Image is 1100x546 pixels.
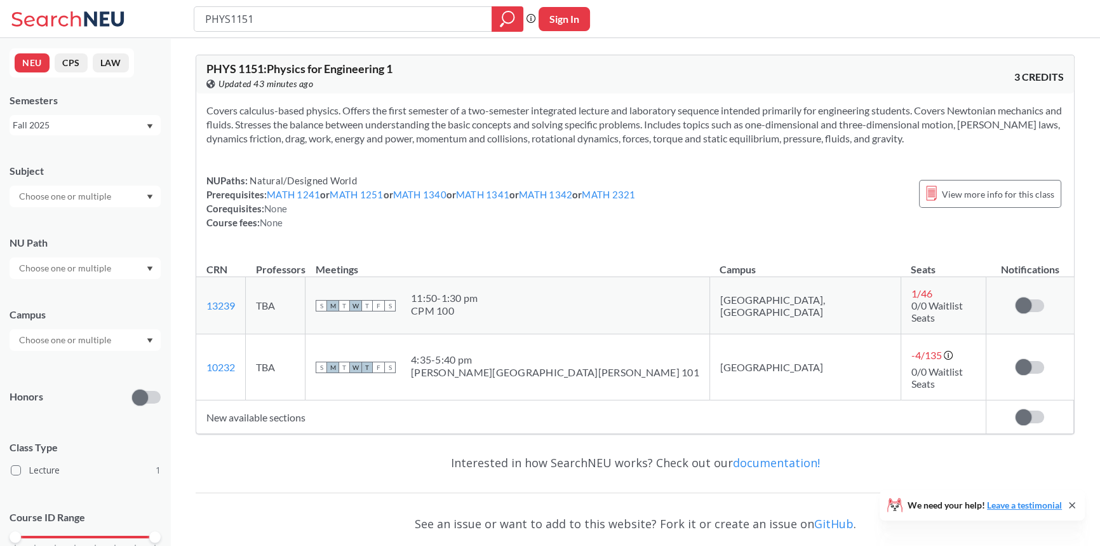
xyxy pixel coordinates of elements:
[709,277,901,334] td: [GEOGRAPHIC_DATA], [GEOGRAPHIC_DATA]
[908,501,1062,510] span: We need your help!
[196,444,1075,481] div: Interested in how SearchNEU works? Check out our
[350,300,361,311] span: W
[13,332,119,348] input: Choose one or multiple
[911,365,963,390] span: 0/0 Waitlist Seats
[196,505,1075,542] div: See an issue or want to add to this website? Fork it or create an issue on .
[492,6,523,32] div: magnifying glass
[411,366,699,379] div: [PERSON_NAME][GEOGRAPHIC_DATA][PERSON_NAME] 101
[10,93,161,107] div: Semesters
[246,334,305,400] td: TBA
[814,516,854,531] a: GitHub
[10,510,161,525] p: Course ID Range
[733,455,820,470] a: documentation!
[147,266,153,271] svg: Dropdown arrow
[911,349,942,361] span: -4 / 135
[1014,70,1064,84] span: 3 CREDITS
[456,189,509,200] a: MATH 1341
[13,118,145,132] div: Fall 2025
[911,287,932,299] span: 1 / 46
[384,300,396,311] span: S
[218,77,313,91] span: Updated 43 minutes ago
[339,300,350,311] span: T
[361,300,373,311] span: T
[519,189,572,200] a: MATH 1342
[373,362,384,373] span: F
[709,334,901,400] td: [GEOGRAPHIC_DATA]
[260,217,283,228] span: None
[10,257,161,279] div: Dropdown arrow
[93,53,129,72] button: LAW
[267,189,320,200] a: MATH 1241
[911,299,963,324] span: 0/0 Waitlist Seats
[316,362,327,373] span: S
[373,300,384,311] span: F
[206,174,636,229] div: NUPaths: Prerequisites: or or or or or Corequisites: Course fees:
[206,104,1064,146] section: Covers calculus-based physics. Offers the first semester of a two-semester integrated lecture and...
[156,463,161,477] span: 1
[11,462,161,479] label: Lecture
[10,236,161,250] div: NU Path
[709,250,901,277] th: Campus
[15,53,50,72] button: NEU
[305,250,710,277] th: Meetings
[264,203,287,214] span: None
[204,8,483,30] input: Class, professor, course number, "phrase"
[206,299,235,311] a: 13239
[13,261,119,276] input: Choose one or multiple
[147,124,153,129] svg: Dropdown arrow
[539,7,590,31] button: Sign In
[10,186,161,207] div: Dropdown arrow
[10,115,161,135] div: Fall 2025Dropdown arrow
[147,195,153,200] svg: Dropdown arrow
[246,277,305,334] td: TBA
[316,300,327,311] span: S
[10,164,161,178] div: Subject
[13,189,119,204] input: Choose one or multiple
[55,53,88,72] button: CPS
[384,362,396,373] span: S
[330,189,383,200] a: MATH 1251
[147,338,153,343] svg: Dropdown arrow
[206,263,227,276] div: CRN
[393,189,446,200] a: MATH 1340
[196,400,986,434] td: New available sections
[987,500,1062,510] a: Leave a testimonial
[327,362,339,373] span: M
[10,308,161,322] div: Campus
[986,250,1073,277] th: Notifications
[10,440,161,454] span: Class Type
[942,186,1054,202] span: View more info for this class
[411,353,699,366] div: 4:35 - 5:40 pm
[411,292,478,304] div: 11:50 - 1:30 pm
[582,189,635,200] a: MATH 2321
[361,362,373,373] span: T
[901,250,986,277] th: Seats
[10,390,43,404] p: Honors
[206,361,235,373] a: 10232
[206,62,392,76] span: PHYS 1151 : Physics for Engineering 1
[500,10,515,28] svg: magnifying glass
[350,362,361,373] span: W
[246,250,305,277] th: Professors
[411,304,478,317] div: CPM 100
[248,175,357,186] span: Natural/Designed World
[339,362,350,373] span: T
[10,329,161,351] div: Dropdown arrow
[327,300,339,311] span: M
